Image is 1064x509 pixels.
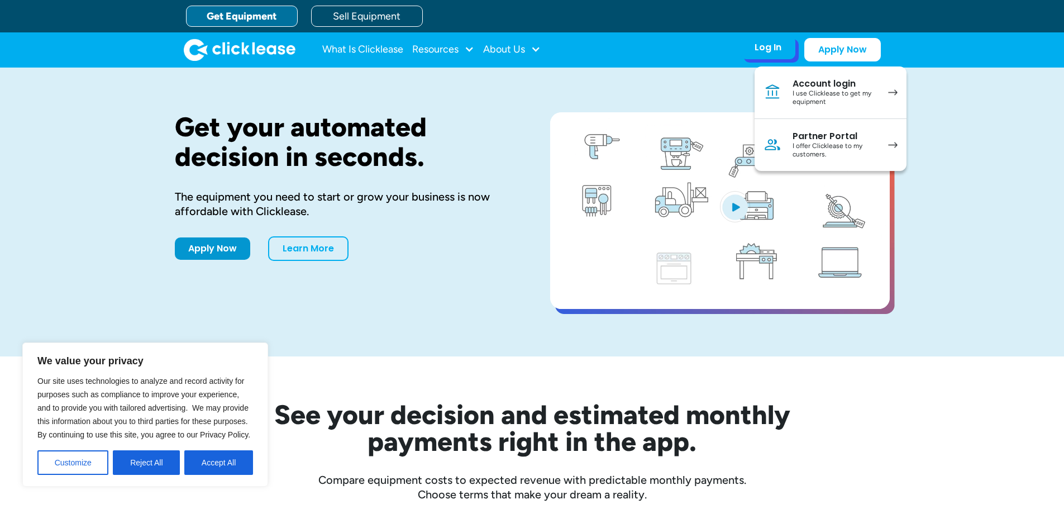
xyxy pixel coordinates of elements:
[755,119,906,171] a: Partner PortalI offer Clicklease to my customers.
[793,131,877,142] div: Partner Portal
[793,142,877,159] div: I offer Clicklease to my customers.
[37,450,108,475] button: Customize
[175,473,890,502] div: Compare equipment costs to expected revenue with predictable monthly payments. Choose terms that ...
[184,450,253,475] button: Accept All
[550,112,890,309] a: open lightbox
[804,38,881,61] a: Apply Now
[175,112,514,172] h1: Get your automated decision in seconds.
[186,6,298,27] a: Get Equipment
[483,39,541,61] div: About Us
[412,39,474,61] div: Resources
[764,83,781,101] img: Bank icon
[37,354,253,368] p: We value your privacy
[755,66,906,171] nav: Log In
[37,377,250,439] span: Our site uses technologies to analyze and record activity for purposes such as compliance to impr...
[888,142,898,148] img: arrow
[764,136,781,154] img: Person icon
[755,42,781,53] div: Log In
[22,342,268,487] div: We value your privacy
[755,66,906,119] a: Account loginI use Clicklease to get my equipment
[888,89,898,96] img: arrow
[220,401,845,455] h2: See your decision and estimated monthly payments right in the app.
[175,189,514,218] div: The equipment you need to start or grow your business is now affordable with Clicklease.
[793,89,877,107] div: I use Clicklease to get my equipment
[175,237,250,260] a: Apply Now
[113,450,180,475] button: Reject All
[184,39,295,61] a: home
[311,6,423,27] a: Sell Equipment
[720,191,750,222] img: Blue play button logo on a light blue circular background
[322,39,403,61] a: What Is Clicklease
[184,39,295,61] img: Clicklease logo
[793,78,877,89] div: Account login
[268,236,349,261] a: Learn More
